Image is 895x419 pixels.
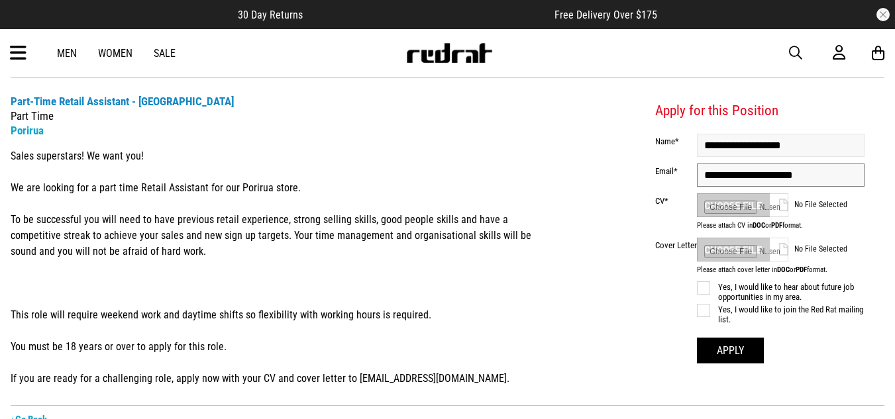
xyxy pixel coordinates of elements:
[655,166,697,176] label: Email*
[796,265,807,274] strong: PDF
[98,47,132,60] a: Women
[777,265,790,274] strong: DOC
[11,94,535,138] h2: Part Time
[655,102,865,120] h3: Apply for this Position
[794,200,865,209] span: No File Selected
[11,124,44,137] a: Porirua
[405,43,493,63] img: Redrat logo
[154,47,176,60] a: Sale
[57,47,77,60] a: Men
[238,9,303,21] span: 30 Day Returns
[11,95,234,108] strong: Part-Time Retail Assistant - [GEOGRAPHIC_DATA]
[554,9,657,21] span: Free Delivery Over $175
[697,338,764,363] button: Apply
[753,221,765,230] strong: DOC
[697,221,865,230] span: Please attach CV in or format.
[697,265,865,274] span: Please attach cover letter in or format.
[697,282,865,302] label: Yes, I would like to hear about future job opportunities in my area.
[655,240,697,250] label: Cover Letter
[771,221,782,230] strong: PDF
[11,148,535,387] p: Sales superstars! We want you! We are looking for a part time Retail Assistant for our Porirua st...
[655,136,697,146] label: Name*
[697,304,865,324] label: Yes, I would like to join the Red Rat mailing list.
[794,244,865,254] span: No File Selected
[329,8,528,21] iframe: Customer reviews powered by Trustpilot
